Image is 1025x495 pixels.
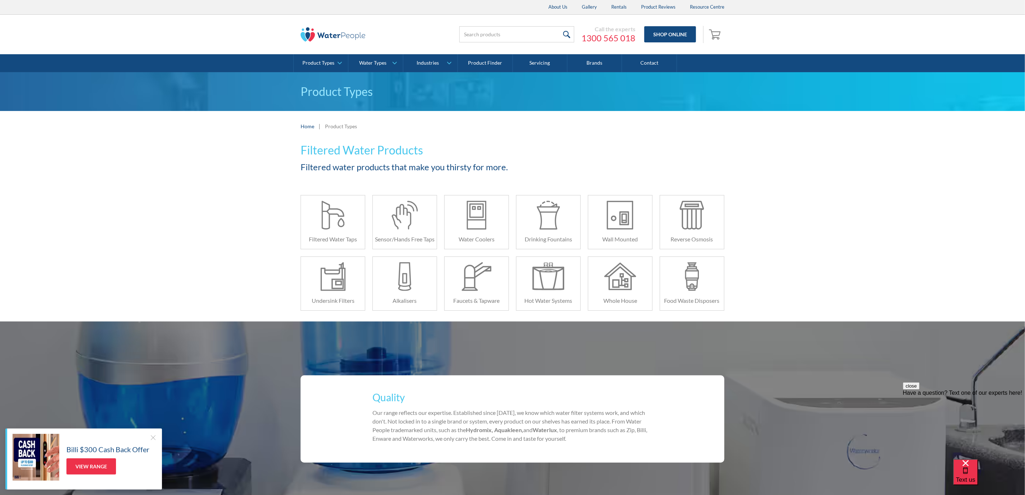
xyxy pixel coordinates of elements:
[466,426,523,433] strong: Hydromix, Aquakleen,
[516,235,580,244] h6: Drinking Fountains
[516,296,580,305] h6: Hot Water Systems
[588,256,653,311] a: Whole House
[372,408,653,443] p: Our range reflects our expertise. Established since [DATE], we know which water filter systems wo...
[66,458,116,475] a: View Range
[516,256,581,311] a: Hot Water Systems
[372,256,437,311] a: Alkalisers
[516,195,581,249] a: Drinking Fountains
[301,27,365,42] img: The Water People
[301,256,365,311] a: Undersink Filters
[660,296,724,305] h6: Food Waste Disposers
[372,195,437,249] a: Sensor/Hands Free Taps
[588,195,653,249] a: Wall Mounted
[660,195,724,249] a: Reverse Osmosis
[417,60,439,66] div: Industries
[622,54,677,72] a: Contact
[459,26,574,42] input: Search products
[444,195,509,249] a: Water Coolers
[301,235,365,244] h6: Filtered Water Taps
[403,54,458,72] a: Industries
[318,122,321,130] div: |
[513,54,567,72] a: Servicing
[302,60,334,66] div: Product Types
[301,195,365,249] a: Filtered Water Taps
[660,235,724,244] h6: Reverse Osmosis
[707,26,724,43] a: Open empty cart
[953,459,1025,495] iframe: podium webchat widget bubble
[588,296,652,305] h6: Whole House
[301,83,724,100] p: Product Types
[644,26,696,42] a: Shop Online
[66,444,149,455] h5: Billi $300 Cash Back Offer
[445,296,509,305] h6: Faucets & Tapware
[903,382,1025,468] iframe: podium webchat widget prompt
[301,161,581,174] h2: Filtered water products that make you thirsty for more.
[458,54,512,72] a: Product Finder
[444,256,509,311] a: Faucets & Tapware
[372,390,653,405] h3: Quality
[13,434,59,481] img: Billi $300 Cash Back Offer
[294,54,348,72] a: Product Types
[301,296,365,305] h6: Undersink Filters
[301,122,314,130] a: Home
[533,426,557,433] strong: Waterlux
[581,26,635,33] div: Call the experts
[373,296,437,305] h6: Alkalisers
[567,54,622,72] a: Brands
[325,122,357,130] div: Product Types
[588,235,652,244] h6: Wall Mounted
[360,60,387,66] div: Water Types
[301,142,581,159] h1: Filtered Water Products
[348,54,403,72] a: Water Types
[660,256,724,311] a: Food Waste Disposers
[709,28,723,40] img: shopping cart
[445,235,509,244] h6: Water Coolers
[581,33,635,43] a: 1300 565 018
[373,235,437,244] h6: Sensor/Hands Free Taps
